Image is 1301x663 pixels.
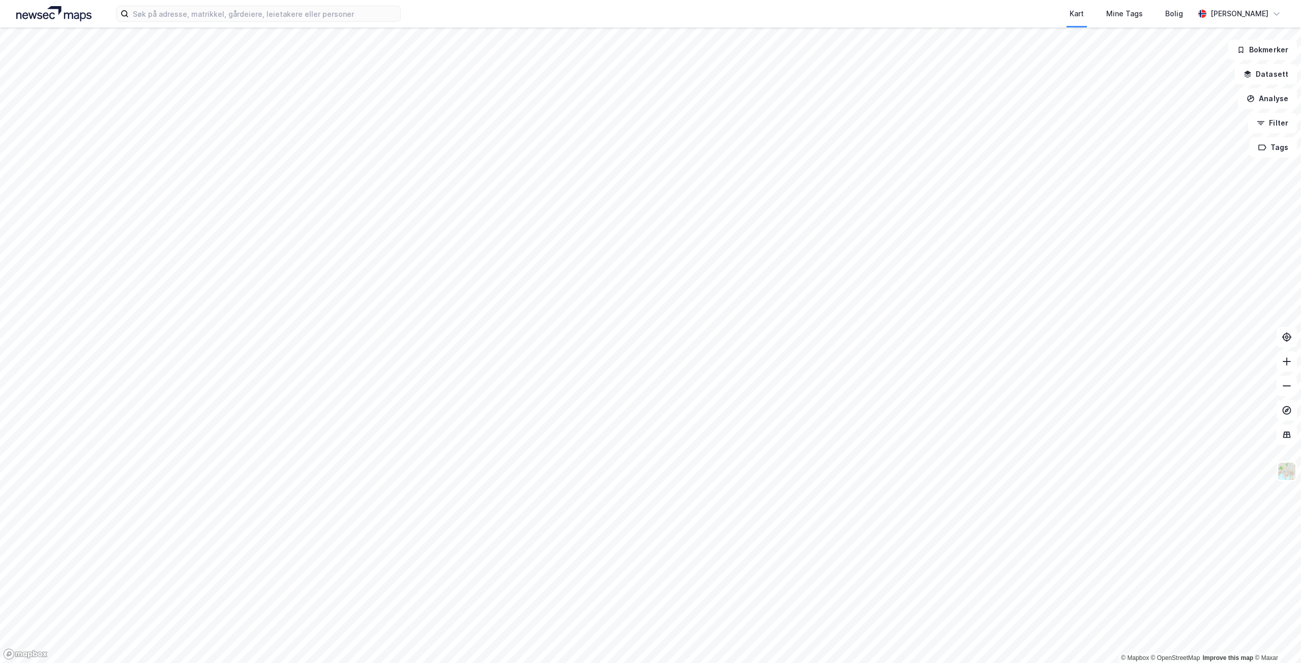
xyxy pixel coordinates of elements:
button: Filter [1248,113,1297,133]
button: Datasett [1235,64,1297,84]
img: Z [1277,462,1296,481]
a: OpenStreetMap [1151,654,1200,661]
img: logo.a4113a55bc3d86da70a041830d287a7e.svg [16,6,92,21]
div: Kontrollprogram for chat [1250,614,1301,663]
div: [PERSON_NAME] [1210,8,1268,20]
a: Improve this map [1203,654,1253,661]
button: Bokmerker [1228,40,1297,60]
button: Tags [1250,137,1297,158]
div: Bolig [1165,8,1183,20]
div: Mine Tags [1106,8,1143,20]
button: Analyse [1238,88,1297,109]
a: Mapbox [1121,654,1149,661]
iframe: Chat Widget [1250,614,1301,663]
a: Mapbox homepage [3,648,48,660]
input: Søk på adresse, matrikkel, gårdeiere, leietakere eller personer [129,6,400,21]
div: Kart [1070,8,1084,20]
